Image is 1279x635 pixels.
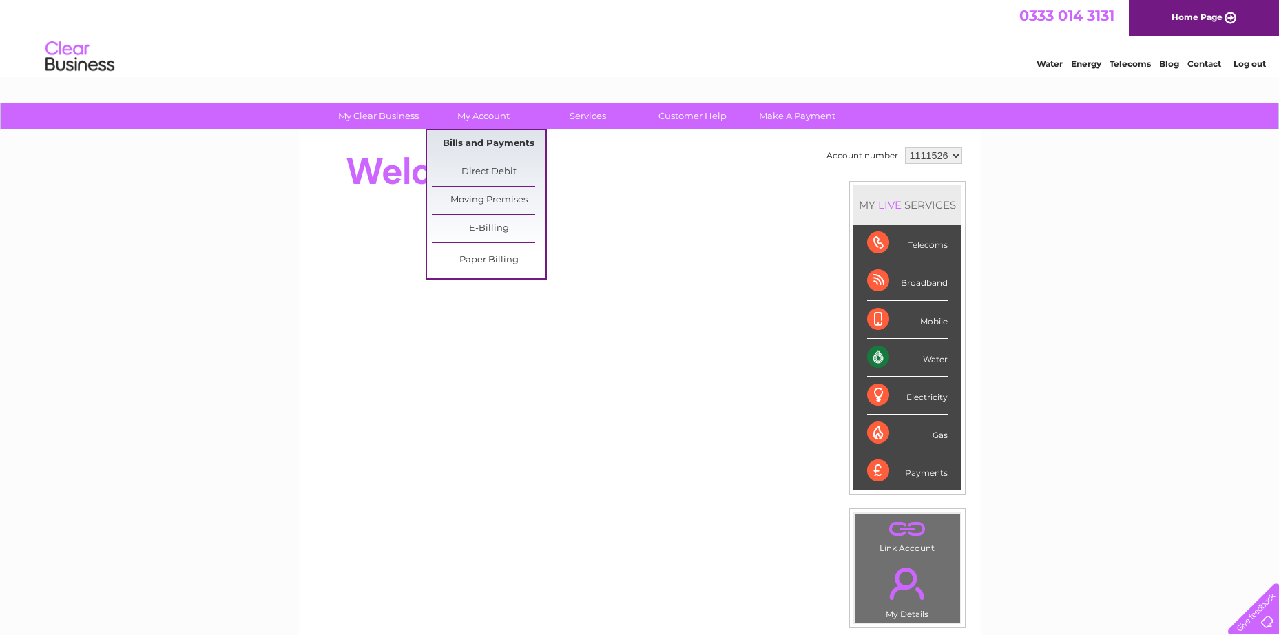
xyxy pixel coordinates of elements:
[867,452,948,490] div: Payments
[867,225,948,262] div: Telecoms
[1234,59,1266,69] a: Log out
[867,339,948,377] div: Water
[315,8,966,67] div: Clear Business is a trading name of Verastar Limited (registered in [GEOGRAPHIC_DATA] No. 3667643...
[858,517,957,541] a: .
[432,187,545,214] a: Moving Premises
[875,198,904,211] div: LIVE
[45,36,115,78] img: logo.png
[858,559,957,607] a: .
[854,513,961,556] td: Link Account
[1110,59,1151,69] a: Telecoms
[426,103,540,129] a: My Account
[432,130,545,158] a: Bills and Payments
[823,144,902,167] td: Account number
[740,103,854,129] a: Make A Payment
[867,415,948,452] div: Gas
[1187,59,1221,69] a: Contact
[854,556,961,623] td: My Details
[867,301,948,339] div: Mobile
[1071,59,1101,69] a: Energy
[432,215,545,242] a: E-Billing
[867,377,948,415] div: Electricity
[1037,59,1063,69] a: Water
[1159,59,1179,69] a: Blog
[531,103,645,129] a: Services
[1019,7,1114,24] a: 0333 014 3131
[432,247,545,274] a: Paper Billing
[636,103,749,129] a: Customer Help
[853,185,961,225] div: MY SERVICES
[867,262,948,300] div: Broadband
[322,103,435,129] a: My Clear Business
[432,158,545,186] a: Direct Debit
